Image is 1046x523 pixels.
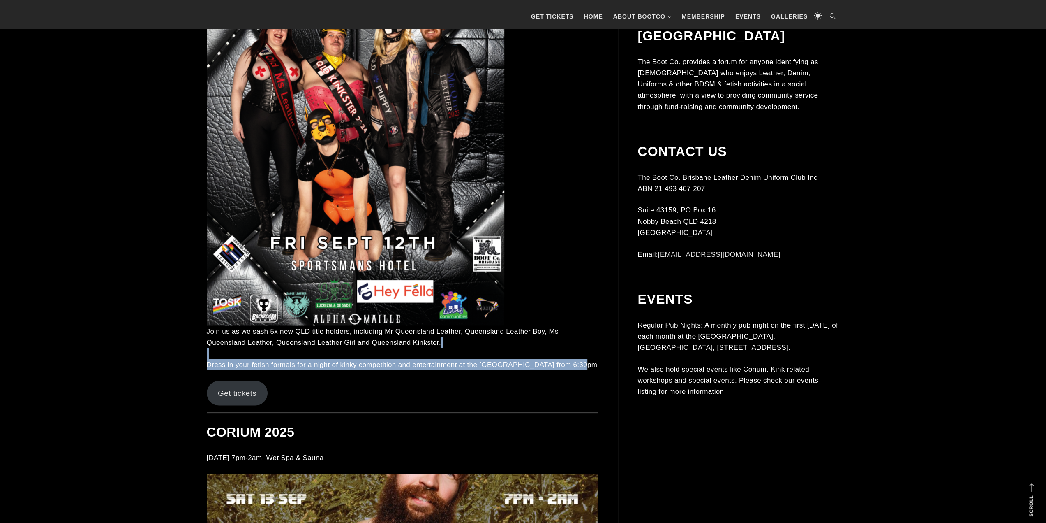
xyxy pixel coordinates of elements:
[207,424,598,439] h2: CORIUM 2025
[637,291,839,307] h2: Events
[207,452,598,463] p: [DATE] 7pm-2am, Wet Spa & Sauna
[207,381,268,405] a: Get tickets
[767,4,812,29] a: Galleries
[207,325,598,370] p: Join us as we sash 5x new QLD title holders, including Mr Queensland Leather, Queensland Leather ...
[637,144,839,159] h2: Contact Us
[580,4,607,29] a: Home
[1028,495,1034,516] strong: Scroll
[731,4,765,29] a: Events
[637,320,839,353] p: Regular Pub Nights: A monthly pub night on the first [DATE] of each month at the [GEOGRAPHIC_DATA...
[678,4,729,29] a: Membership
[527,4,578,29] a: GET TICKETS
[637,172,839,194] p: The Boot Co. Brisbane Leather Denim Uniform Club Inc ABN 21 493 467 207
[658,251,780,258] a: [EMAIL_ADDRESS][DOMAIN_NAME]
[637,249,839,260] p: Email:
[609,4,676,29] a: About BootCo
[637,205,839,238] p: Suite 43159, PO Box 16 Nobby Beach QLD 4218 [GEOGRAPHIC_DATA]
[637,364,839,397] p: We also hold special events like Corium, Kink related workshops and special events. Please check ...
[637,56,839,112] p: The Boot Co. provides a forum for anyone identifying as [DEMOGRAPHIC_DATA] who enjoys Leather, De...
